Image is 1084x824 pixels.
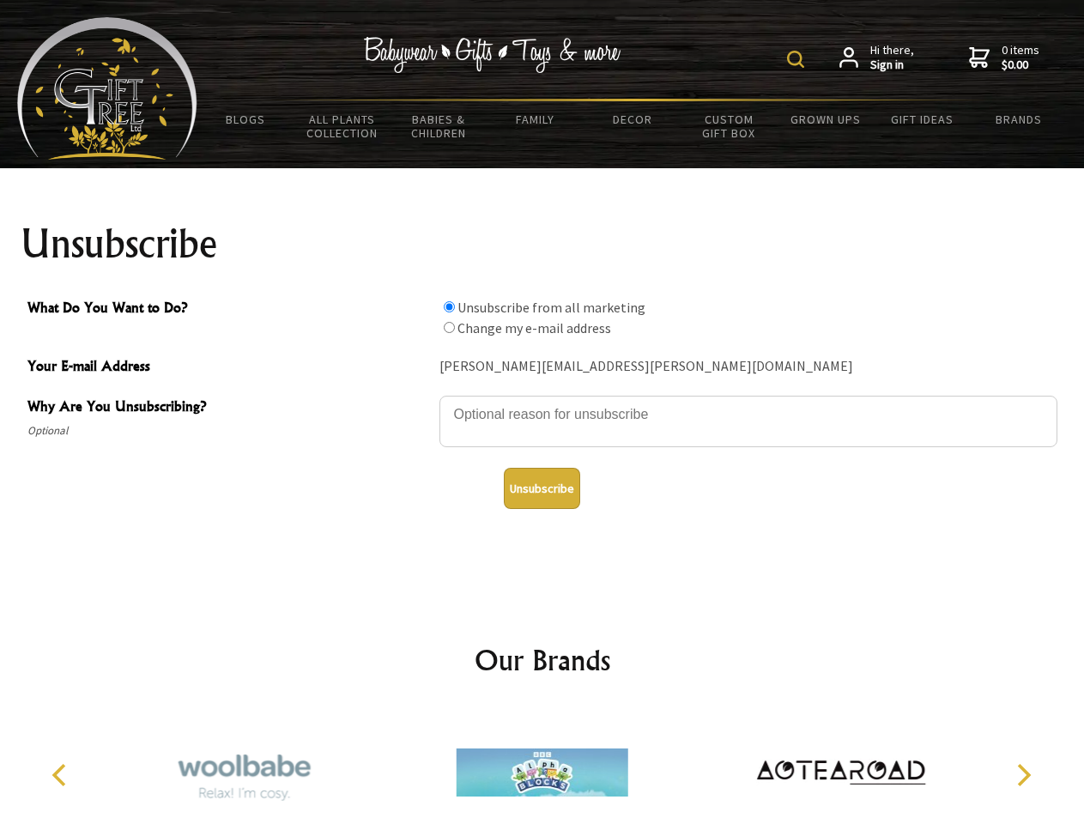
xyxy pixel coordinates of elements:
[391,101,487,151] a: Babies & Children
[444,301,455,312] input: What Do You Want to Do?
[439,354,1057,380] div: [PERSON_NAME][EMAIL_ADDRESS][PERSON_NAME][DOMAIN_NAME]
[294,101,391,151] a: All Plants Collection
[1002,42,1039,73] span: 0 items
[27,355,431,380] span: Your E-mail Address
[1004,756,1042,794] button: Next
[197,101,294,137] a: BLOGS
[364,37,621,73] img: Babywear - Gifts - Toys & more
[870,58,914,73] strong: Sign in
[27,396,431,421] span: Why Are You Unsubscribing?
[17,17,197,160] img: Babyware - Gifts - Toys and more...
[777,101,874,137] a: Grown Ups
[27,421,431,441] span: Optional
[787,51,804,68] img: product search
[43,756,81,794] button: Previous
[1002,58,1039,73] strong: $0.00
[27,297,431,322] span: What Do You Want to Do?
[444,322,455,333] input: What Do You Want to Do?
[457,299,645,316] label: Unsubscribe from all marketing
[681,101,778,151] a: Custom Gift Box
[969,43,1039,73] a: 0 items$0.00
[839,43,914,73] a: Hi there,Sign in
[584,101,681,137] a: Decor
[504,468,580,509] button: Unsubscribe
[971,101,1068,137] a: Brands
[874,101,971,137] a: Gift Ideas
[457,319,611,336] label: Change my e-mail address
[870,43,914,73] span: Hi there,
[439,396,1057,447] textarea: Why Are You Unsubscribing?
[34,639,1051,681] h2: Our Brands
[487,101,584,137] a: Family
[21,223,1064,264] h1: Unsubscribe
